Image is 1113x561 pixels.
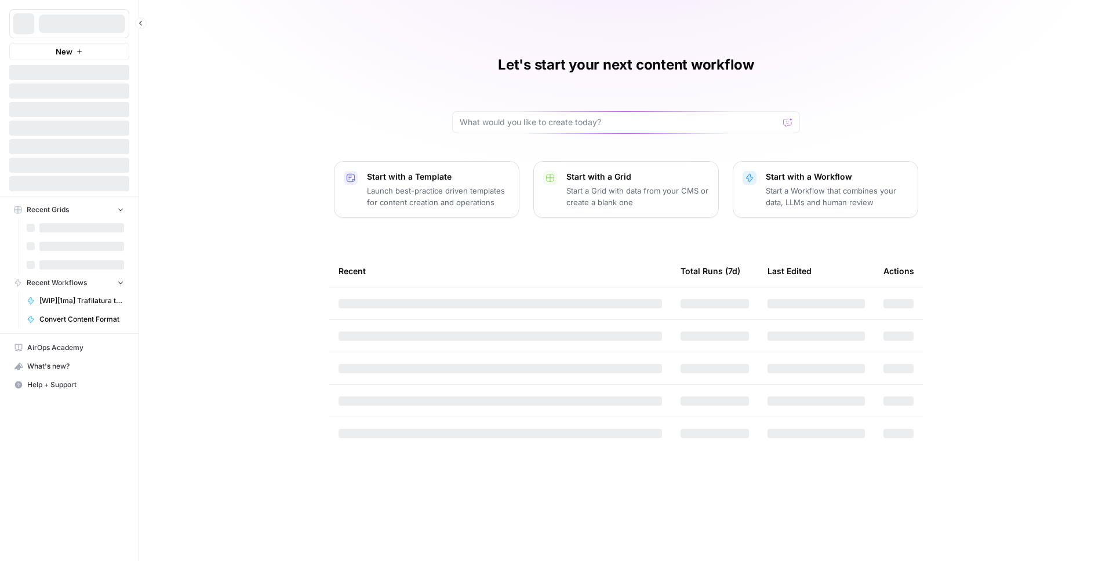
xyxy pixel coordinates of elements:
p: Start a Workflow that combines your data, LLMs and human review [766,185,908,208]
h1: Let's start your next content workflow [498,56,754,74]
button: Start with a WorkflowStart a Workflow that combines your data, LLMs and human review [733,161,918,218]
a: AirOps Academy [9,338,129,357]
span: AirOps Academy [27,343,124,353]
input: What would you like to create today? [460,116,779,128]
button: Help + Support [9,376,129,394]
p: Launch best-practice driven templates for content creation and operations [367,185,510,208]
div: Recent [339,255,662,287]
button: New [9,43,129,60]
div: Last Edited [768,255,812,287]
p: Start with a Template [367,171,510,183]
span: Recent Workflows [27,278,87,288]
a: Convert Content Format [21,310,129,329]
div: Total Runs (7d) [681,255,740,287]
button: What's new? [9,357,129,376]
p: Start with a Grid [566,171,709,183]
p: Start a Grid with data from your CMS or create a blank one [566,185,709,208]
span: Convert Content Format [39,314,124,325]
div: What's new? [10,358,129,375]
a: [WIP][1ma] Trafilatura test [21,292,129,310]
p: Start with a Workflow [766,171,908,183]
button: Recent Grids [9,201,129,218]
span: Help + Support [27,380,124,390]
button: Start with a GridStart a Grid with data from your CMS or create a blank one [533,161,719,218]
span: New [56,46,72,57]
div: Actions [883,255,914,287]
button: Start with a TemplateLaunch best-practice driven templates for content creation and operations [334,161,519,218]
span: Recent Grids [27,205,69,215]
button: Recent Workflows [9,274,129,292]
span: [WIP][1ma] Trafilatura test [39,296,124,306]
